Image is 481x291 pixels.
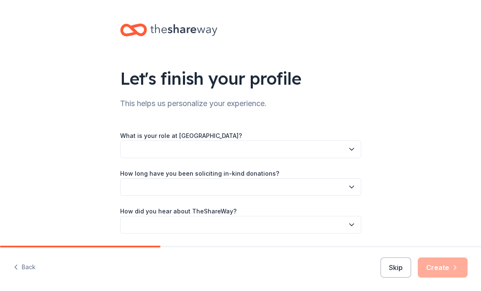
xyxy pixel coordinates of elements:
[120,132,242,140] label: What is your role at [GEOGRAPHIC_DATA]?
[381,257,411,278] button: Skip
[120,169,279,178] label: How long have you been soliciting in-kind donations?
[120,207,237,216] label: How did you hear about TheShareWay?
[120,67,361,90] div: Let's finish your profile
[13,259,36,276] button: Back
[120,97,361,110] div: This helps us personalize your experience.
